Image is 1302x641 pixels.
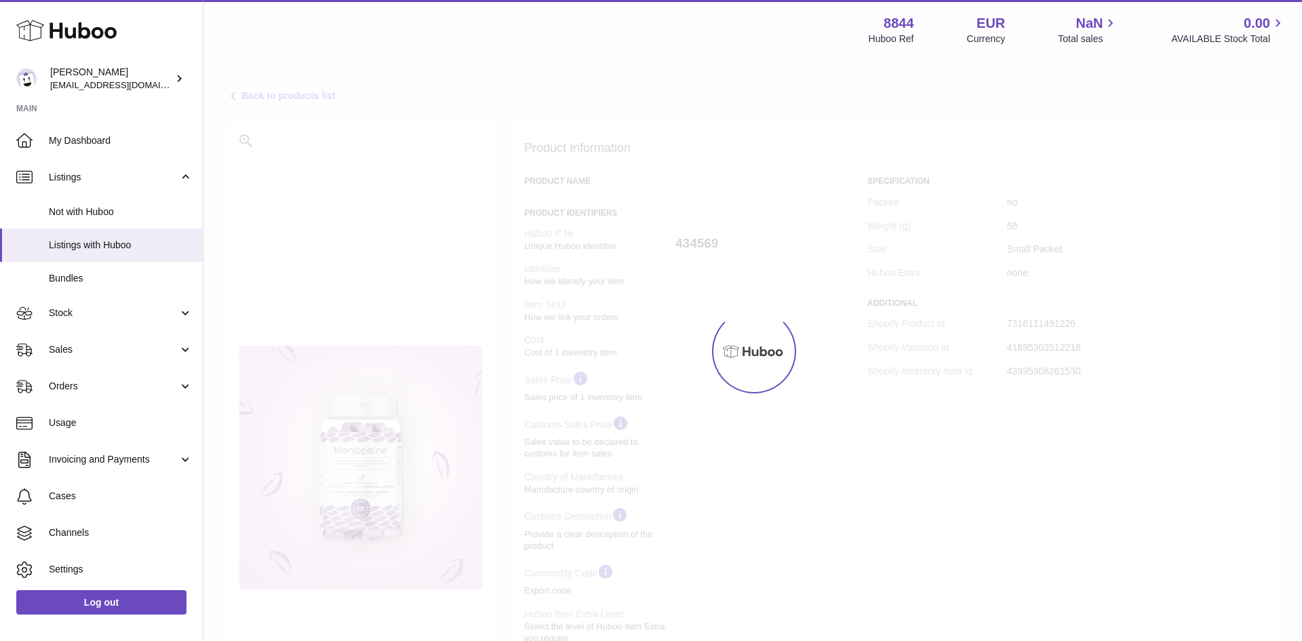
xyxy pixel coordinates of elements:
span: Settings [49,563,193,576]
span: Sales [49,343,178,356]
span: Bundles [49,272,193,285]
a: 0.00 AVAILABLE Stock Total [1171,14,1286,45]
div: Currency [967,33,1006,45]
span: My Dashboard [49,134,193,147]
span: Listings with Huboo [49,239,193,252]
span: AVAILABLE Stock Total [1171,33,1286,45]
span: Stock [49,307,178,319]
span: NaN [1076,14,1103,33]
strong: 8844 [884,14,914,33]
img: internalAdmin-8844@internal.huboo.com [16,69,37,89]
span: Orders [49,380,178,393]
div: Huboo Ref [869,33,914,45]
span: Channels [49,526,193,539]
span: Usage [49,416,193,429]
span: Not with Huboo [49,206,193,218]
div: [PERSON_NAME] [50,66,172,92]
span: Listings [49,171,178,184]
span: Invoicing and Payments [49,453,178,466]
a: NaN Total sales [1058,14,1118,45]
a: Log out [16,590,186,615]
span: [EMAIL_ADDRESS][DOMAIN_NAME] [50,79,199,90]
strong: EUR [976,14,1005,33]
span: Total sales [1058,33,1118,45]
span: Cases [49,490,193,503]
span: 0.00 [1244,14,1270,33]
